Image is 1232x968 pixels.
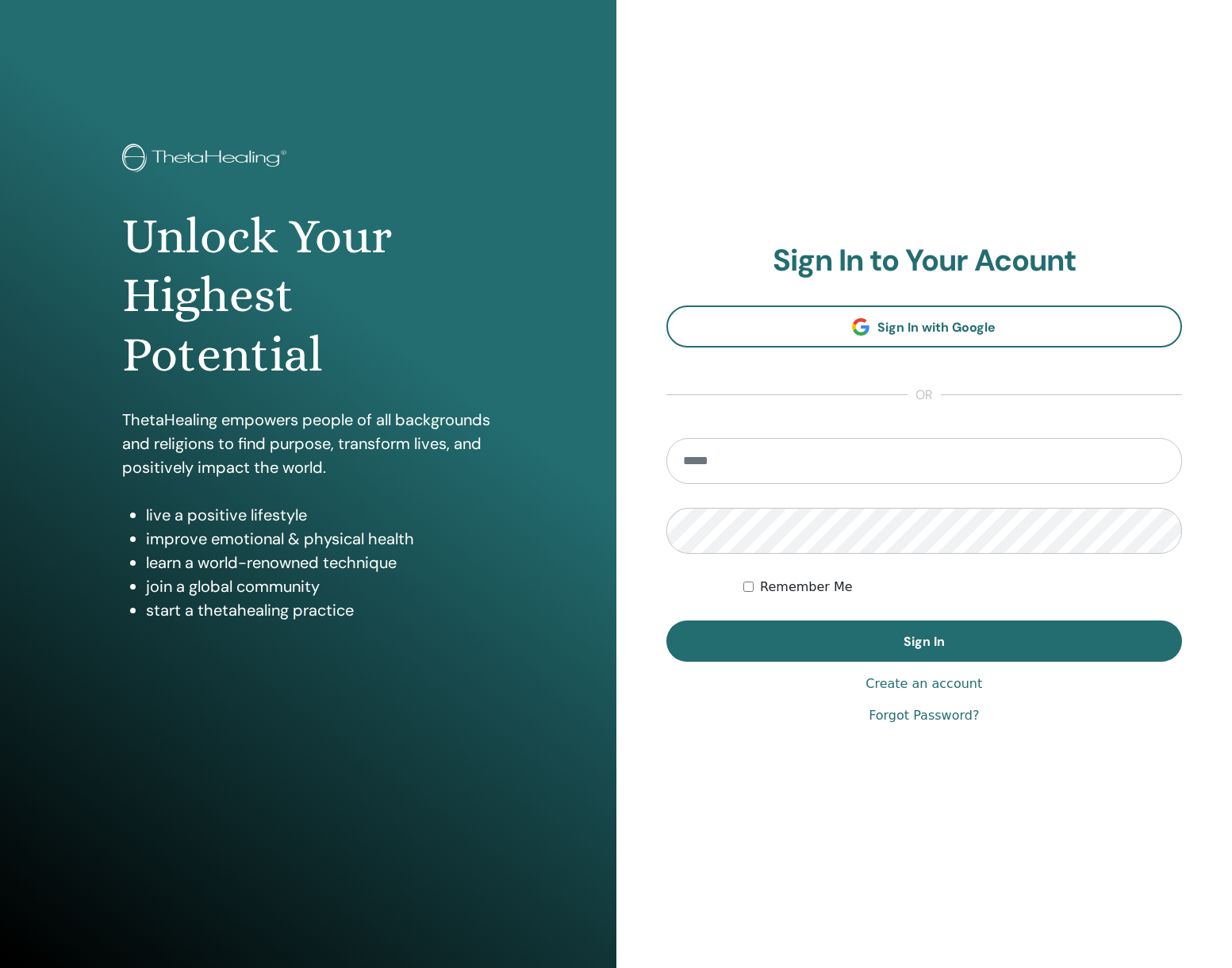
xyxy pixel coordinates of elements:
[904,633,945,650] span: Sign In
[146,598,493,622] li: start a thetahealing practice
[146,574,493,598] li: join a global community
[146,503,493,527] li: live a positive lifestyle
[865,674,982,693] a: Create an account
[666,243,1183,279] h2: Sign In to Your Acount
[146,527,493,551] li: improve emotional & physical health
[146,551,493,574] li: learn a world-renowned technique
[877,319,996,336] span: Sign In with Google
[666,620,1183,662] button: Sign In
[908,386,941,405] span: or
[869,706,979,725] a: Forgot Password?
[666,305,1183,348] a: Sign In with Google
[743,578,1182,597] div: Keep me authenticated indefinitely or until I manually logout
[760,578,853,597] label: Remember Me
[122,408,493,479] p: ThetaHealing empowers people of all backgrounds and religions to find purpose, transform lives, a...
[122,207,493,384] h1: Unlock Your Highest Potential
